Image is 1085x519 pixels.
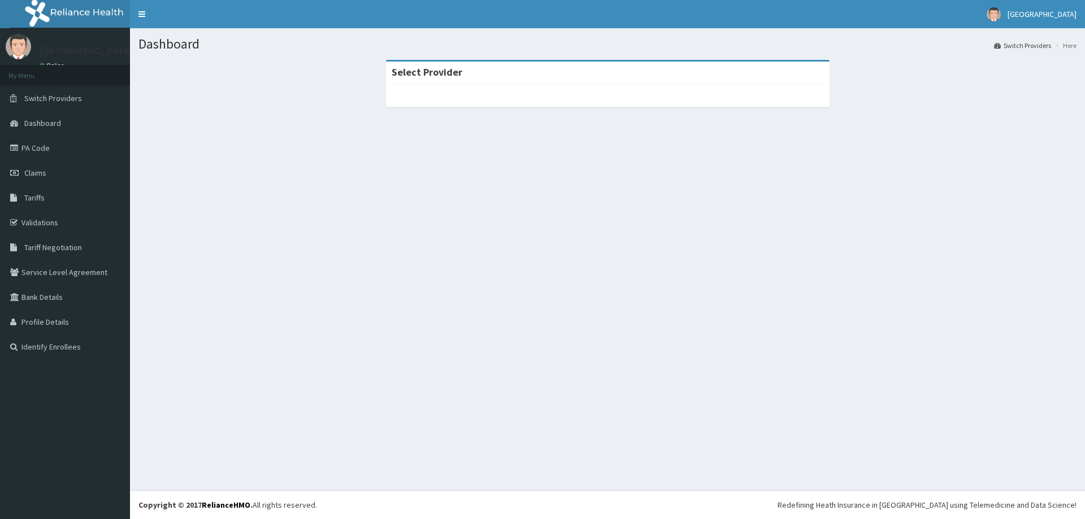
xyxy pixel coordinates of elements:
[130,490,1085,519] footer: All rights reserved.
[202,500,250,510] a: RelianceHMO
[1008,9,1077,19] span: [GEOGRAPHIC_DATA]
[778,499,1077,511] div: Redefining Heath Insurance in [GEOGRAPHIC_DATA] using Telemedicine and Data Science!
[138,500,253,510] strong: Copyright © 2017 .
[994,41,1051,50] a: Switch Providers
[24,242,82,252] span: Tariff Negotiation
[1052,41,1077,50] li: Here
[24,93,82,103] span: Switch Providers
[24,193,45,203] span: Tariffs
[987,7,1001,21] img: User Image
[24,118,61,128] span: Dashboard
[40,62,67,69] a: Online
[392,66,462,78] strong: Select Provider
[138,37,1077,51] h1: Dashboard
[6,34,31,59] img: User Image
[40,46,133,56] p: [GEOGRAPHIC_DATA]
[24,168,46,178] span: Claims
